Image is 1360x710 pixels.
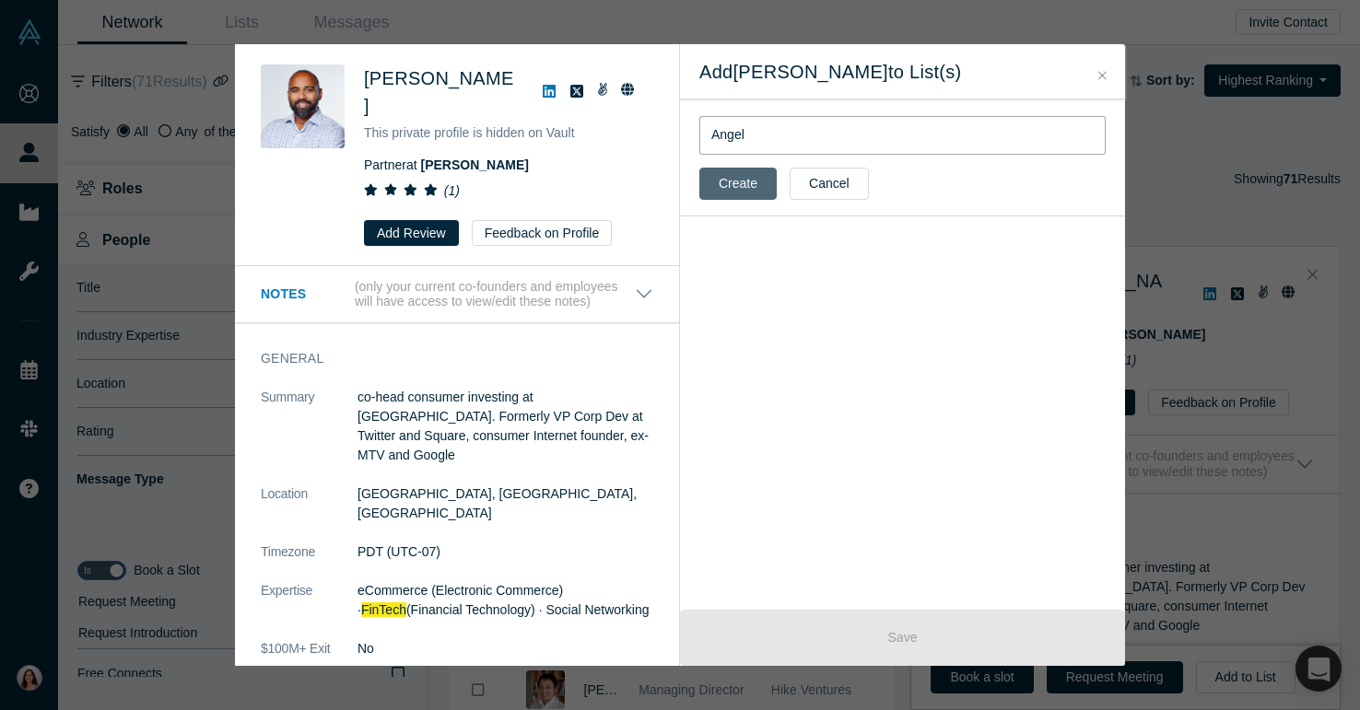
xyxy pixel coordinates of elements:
[358,583,563,617] span: eCommerce (Electronic Commerce) ·
[444,183,460,198] i: ( 1 )
[364,68,514,116] span: [PERSON_NAME]
[364,157,529,172] span: Partner at
[699,168,777,200] button: Create
[406,602,650,617] span: (Financial Technology) · Social Networking
[421,157,529,172] a: [PERSON_NAME]
[361,602,406,617] span: FinTech
[261,388,358,484] dt: Summary
[261,639,358,678] dt: $100M+ Exit
[261,285,351,304] h3: Notes
[261,581,358,639] dt: Expertise
[261,484,358,542] dt: Location
[1093,65,1112,87] button: Close
[261,349,627,368] h3: General
[364,123,653,143] p: This private profile is hidden on Vault
[358,484,653,523] dd: [GEOGRAPHIC_DATA], [GEOGRAPHIC_DATA], [GEOGRAPHIC_DATA]
[699,116,1106,155] input: List Name ex. Industry Advisors
[364,220,459,246] button: Add Review
[358,542,653,562] dd: PDT (UTC-07)
[472,220,613,246] button: Feedback on Profile
[358,639,653,658] dd: No
[358,388,653,465] p: co-head consumer investing at [GEOGRAPHIC_DATA]. Formerly VP Corp Dev at Twitter and Square, cons...
[261,64,345,148] img: Rishi Garg's Profile Image
[261,542,358,581] dt: Timezone
[355,279,635,310] p: (only your current co-founders and employees will have access to view/edit these notes)
[790,168,869,200] button: Cancel
[699,61,1106,83] h2: Add [PERSON_NAME] to List(s)
[680,610,1125,666] button: Save
[261,279,653,310] button: Notes (only your current co-founders and employees will have access to view/edit these notes)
